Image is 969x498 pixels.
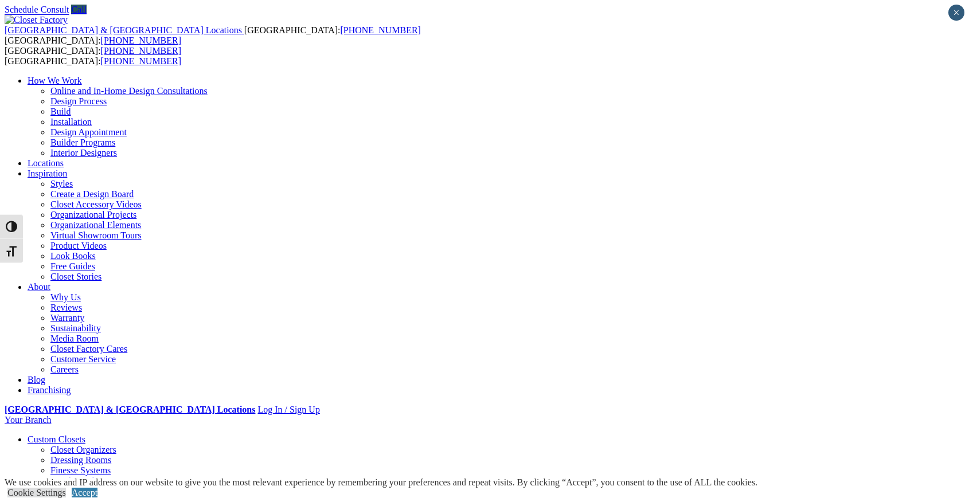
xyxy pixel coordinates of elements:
a: Styles [50,179,73,189]
a: Call [71,5,87,14]
a: Customer Service [50,354,116,364]
a: Cookie Settings [7,488,66,497]
a: Organizational Projects [50,210,136,219]
a: Interior Designers [50,148,117,158]
a: Closet Stories [50,272,101,281]
a: Finesse Systems [50,465,111,475]
a: [PHONE_NUMBER] [101,46,181,56]
a: Inspiration [28,168,67,178]
a: Virtual Showroom Tours [50,230,142,240]
a: Accept [72,488,97,497]
a: [GEOGRAPHIC_DATA] & [GEOGRAPHIC_DATA] Locations [5,25,244,35]
a: Media Room [50,334,99,343]
a: Franchising [28,385,71,395]
a: Reach-in Closets [50,476,113,485]
span: [GEOGRAPHIC_DATA]: [GEOGRAPHIC_DATA]: [5,25,421,45]
a: [GEOGRAPHIC_DATA] & [GEOGRAPHIC_DATA] Locations [5,405,255,414]
a: Closet Accessory Videos [50,199,142,209]
a: Log In / Sign Up [257,405,319,414]
a: Closet Factory Cares [50,344,127,354]
a: Free Guides [50,261,95,271]
a: How We Work [28,76,82,85]
a: Your Branch [5,415,51,425]
a: Installation [50,117,92,127]
a: Dressing Rooms [50,455,111,465]
span: [GEOGRAPHIC_DATA]: [GEOGRAPHIC_DATA]: [5,46,181,66]
span: [GEOGRAPHIC_DATA] & [GEOGRAPHIC_DATA] Locations [5,25,242,35]
a: Create a Design Board [50,189,134,199]
a: Why Us [50,292,81,302]
a: Sustainability [50,323,101,333]
a: Blog [28,375,45,385]
a: [PHONE_NUMBER] [101,56,181,66]
a: Reviews [50,303,82,312]
a: Warranty [50,313,84,323]
a: Look Books [50,251,96,261]
a: [PHONE_NUMBER] [101,36,181,45]
a: Schedule Consult [5,5,69,14]
a: Custom Closets [28,434,85,444]
a: Careers [50,364,79,374]
a: Online and In-Home Design Consultations [50,86,208,96]
a: [PHONE_NUMBER] [340,25,420,35]
a: Product Videos [50,241,107,250]
a: Organizational Elements [50,220,141,230]
img: Closet Factory [5,15,68,25]
a: Build [50,107,71,116]
a: Builder Programs [50,138,115,147]
a: About [28,282,50,292]
div: We use cookies and IP address on our website to give you the most relevant experience by remember... [5,477,757,488]
a: Closet Organizers [50,445,116,454]
button: Close [948,5,964,21]
a: Design Appointment [50,127,127,137]
a: Locations [28,158,64,168]
a: Design Process [50,96,107,106]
